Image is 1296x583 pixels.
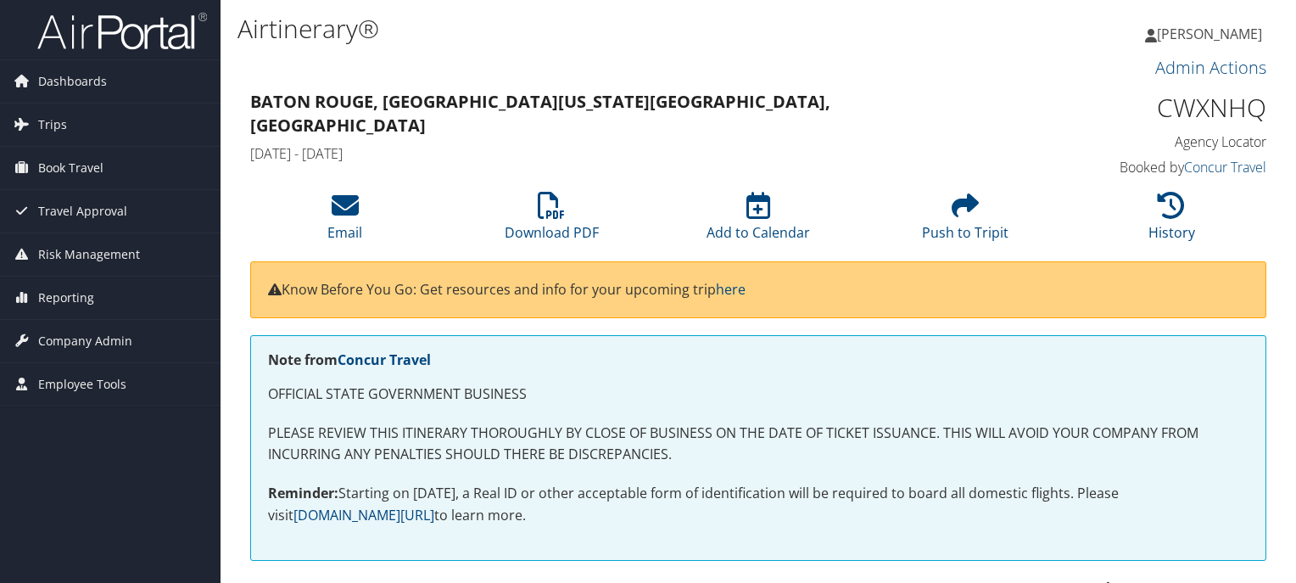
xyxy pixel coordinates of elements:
[38,233,140,276] span: Risk Management
[338,350,431,369] a: Concur Travel
[250,144,1006,163] h4: [DATE] - [DATE]
[38,320,132,362] span: Company Admin
[1145,8,1279,59] a: [PERSON_NAME]
[716,280,746,299] a: here
[268,350,431,369] strong: Note from
[1031,90,1266,126] h1: CWXNHQ
[293,506,434,524] a: [DOMAIN_NAME][URL]
[707,201,810,242] a: Add to Calendar
[268,423,1249,466] p: PLEASE REVIEW THIS ITINERARY THOROUGHLY BY CLOSE OF BUSINESS ON THE DATE OF TICKET ISSUANCE. THIS...
[327,201,362,242] a: Email
[1031,158,1266,177] h4: Booked by
[268,279,1249,301] p: Know Before You Go: Get resources and info for your upcoming trip
[250,90,830,137] strong: Baton Rouge, [GEOGRAPHIC_DATA] [US_STATE][GEOGRAPHIC_DATA], [GEOGRAPHIC_DATA]
[1031,132,1266,151] h4: Agency Locator
[37,11,207,51] img: airportal-logo.png
[268,384,1249,406] p: OFFICIAL STATE GOVERNMENT BUSINESS
[1148,201,1195,242] a: History
[38,363,126,406] span: Employee Tools
[922,201,1008,242] a: Push to Tripit
[1155,56,1266,79] a: Admin Actions
[38,104,67,146] span: Trips
[268,483,1249,526] p: Starting on [DATE], a Real ID or other acceptable form of identification will be required to boar...
[38,60,107,103] span: Dashboards
[505,201,599,242] a: Download PDF
[38,147,103,189] span: Book Travel
[1184,158,1266,177] a: Concur Travel
[268,484,338,502] strong: Reminder:
[38,277,94,319] span: Reporting
[1157,25,1262,43] span: [PERSON_NAME]
[237,11,932,47] h1: Airtinerary®
[38,190,127,233] span: Travel Approval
